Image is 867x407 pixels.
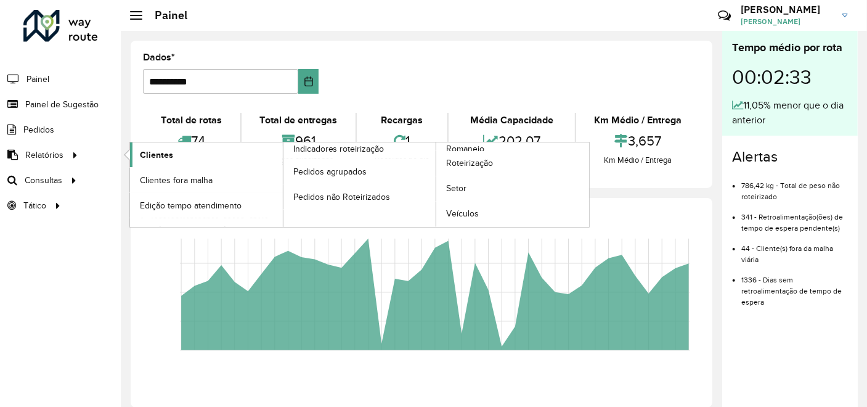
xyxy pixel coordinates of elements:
font: 1 [405,133,410,148]
font: Dados [143,52,171,62]
div: Média Capacidade [452,113,572,128]
span: Pedidos [23,123,54,136]
div: 00:02:33 [732,56,848,98]
a: Veículos [436,202,589,226]
h2: Painel [142,9,187,22]
span: Tático [23,199,46,212]
a: Edição tempo atendimento [130,193,283,218]
h4: Alertas [732,148,848,166]
font: 3,657 [629,133,662,148]
a: Pedidos não Roteirizados [283,184,436,209]
a: Roteirização [436,151,589,176]
div: Total de entregas [245,113,352,128]
font: 961 [295,133,315,148]
li: 341 - Retroalimentação(ões) de tempo de espera pendente(s) [741,202,848,234]
button: Escolha a data [298,69,319,94]
span: Clientes [140,149,173,162]
span: Veículos [446,207,479,220]
a: Clientes [130,142,283,167]
a: Indicadores roteirização [130,142,436,227]
span: Edição tempo atendimento [140,199,242,212]
font: 11,05% menor que o dia anterior [732,100,844,125]
a: Romaneio [283,142,590,227]
h3: [PERSON_NAME] [741,4,833,15]
a: Contato Rápido [711,2,738,29]
a: Pedidos agrupados [283,159,436,184]
font: 74 [191,133,205,148]
span: Relatórios [25,149,63,162]
span: Painel [26,73,49,86]
div: Total de rotas [146,113,237,128]
span: Pedidos não Roteirizados [293,191,391,203]
span: [PERSON_NAME] [741,16,833,27]
font: 202,07 [499,133,540,148]
span: Consultas [25,174,62,187]
span: Clientes fora malha [140,174,213,187]
li: 786,42 kg - Total de peso não roteirizado [741,171,848,202]
div: Recargas [360,113,445,128]
li: 44 - Cliente(s) fora da malha viária [741,234,848,265]
div: Km Médio / Entrega [579,154,697,166]
span: Romaneio [446,142,484,155]
span: Pedidos agrupados [293,165,367,178]
span: Painel de Sugestão [25,98,99,111]
a: Setor [436,176,589,201]
div: Tempo médio por rota [732,39,848,56]
div: Km Médio / Entrega [579,113,697,128]
li: 1336 - Dias sem retroalimentação de tempo de espera [741,265,848,308]
a: Clientes fora malha [130,168,283,192]
span: Indicadores roteirização [293,142,385,155]
span: Roteirização [446,157,493,170]
span: Setor [446,182,466,195]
